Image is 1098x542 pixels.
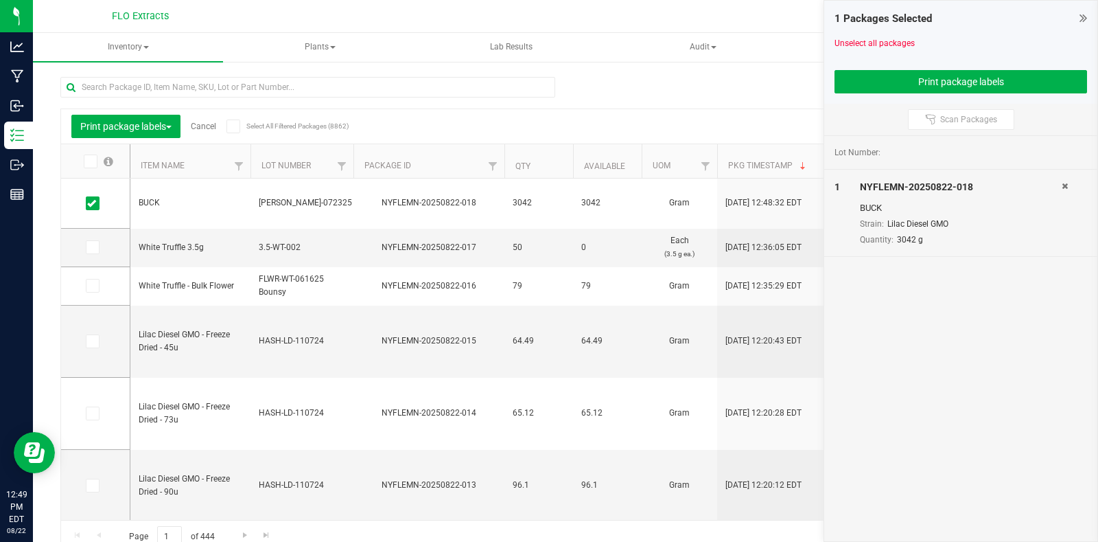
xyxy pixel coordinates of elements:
[482,155,504,178] a: Filter
[139,400,242,427] span: Lilac Diesel GMO - Freeze Dried - 73u
[331,155,353,178] a: Filter
[228,155,250,178] a: Filter
[799,33,990,62] a: Inventory Counts
[513,479,565,492] span: 96.1
[141,161,185,170] a: Item Name
[834,181,840,192] span: 1
[650,247,709,260] p: (3.5 g ea.)
[653,161,670,170] a: UOM
[259,241,345,254] span: 3.5-WT-002
[259,273,345,299] span: FLWR-WT-061625 Bounsy
[834,38,915,48] a: Unselect all packages
[139,328,242,354] span: Lilac Diesel GMO - Freeze Dried - 45u
[259,479,345,492] span: HASH-LD-110724
[261,161,311,170] a: Lot Number
[80,121,172,132] span: Print package labels
[860,180,1062,194] div: NYFLEMN-20250822-018
[364,161,411,170] a: Package ID
[10,40,24,54] inline-svg: Analytics
[581,196,633,210] span: 3042
[581,407,633,420] span: 65.12
[608,33,798,62] a: Audit
[10,188,24,201] inline-svg: Reports
[71,115,180,138] button: Print package labels
[139,241,242,254] span: White Truffle 3.5g
[351,196,506,210] div: NYFLEMN-20250822-018
[513,280,565,293] span: 79
[351,241,506,254] div: NYFLEMN-20250822-017
[728,161,808,170] a: Pkg Timestamp
[860,219,884,229] span: Strain:
[725,479,802,492] span: [DATE] 12:20:12 EDT
[694,155,717,178] a: Filter
[834,70,1087,93] button: Print package labels
[513,407,565,420] span: 65.12
[104,157,113,166] span: Select all records on this page
[139,280,242,293] span: White Truffle - Bulk Flower
[259,335,345,348] span: HASH-LD-110724
[112,10,169,22] span: FLO Extracts
[940,114,997,125] span: Scan Packages
[834,146,880,159] span: Lot Number:
[417,33,607,62] a: Lab Results
[10,69,24,83] inline-svg: Manufacturing
[259,196,352,210] span: [PERSON_NAME]-072325
[584,161,625,171] a: Available
[513,196,565,210] span: 3042
[725,335,802,348] span: [DATE] 12:20:43 EDT
[33,33,223,62] a: Inventory
[581,241,633,254] span: 0
[581,280,633,293] span: 79
[581,335,633,348] span: 64.49
[351,280,506,293] div: NYFLEMN-20250822-016
[259,407,345,420] span: HASH-LD-110724
[609,34,797,61] span: Audit
[139,196,242,210] span: BUCK
[10,99,24,113] inline-svg: Inbound
[581,479,633,492] span: 96.1
[650,234,709,260] span: Each
[139,473,242,499] span: Lilac Diesel GMO - Freeze Dried - 90u
[860,235,893,245] span: Quantity:
[650,335,709,348] span: Gram
[513,335,565,348] span: 64.49
[513,241,565,254] span: 50
[6,526,27,536] p: 08/22
[650,479,709,492] span: Gram
[471,41,551,53] span: Lab Results
[860,201,1062,215] div: BUCK
[515,161,530,171] a: Qty
[725,407,802,420] span: [DATE] 12:20:28 EDT
[224,33,414,62] a: Plants
[191,122,216,131] a: Cancel
[650,196,709,210] span: Gram
[60,77,555,98] input: Search Package ID, Item Name, SKU, Lot or Part Number...
[725,196,802,210] span: [DATE] 12:48:32 EDT
[650,280,709,293] span: Gram
[908,109,1014,130] button: Scan Packages
[225,34,414,61] span: Plants
[351,479,506,492] div: NYFLEMN-20250822-013
[650,407,709,420] span: Gram
[725,280,802,293] span: [DATE] 12:35:29 EDT
[14,432,55,473] iframe: Resource center
[725,241,802,254] span: [DATE] 12:36:05 EDT
[10,158,24,172] inline-svg: Outbound
[351,335,506,348] div: NYFLEMN-20250822-015
[10,128,24,142] inline-svg: Inventory
[887,219,948,229] span: Lilac Diesel GMO
[351,407,506,420] div: NYFLEMN-20250822-014
[246,122,315,130] span: Select All Filtered Packages (8862)
[897,235,923,245] span: 3042 g
[6,488,27,526] p: 12:49 PM EDT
